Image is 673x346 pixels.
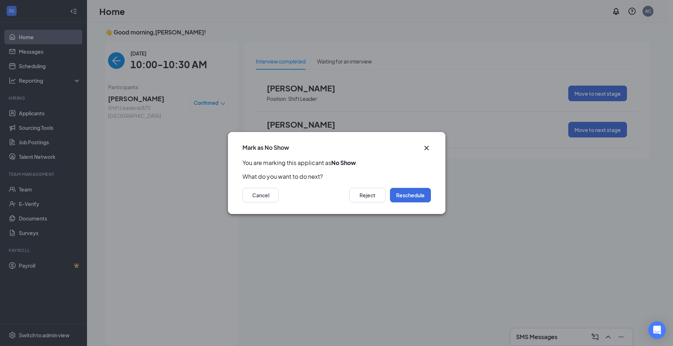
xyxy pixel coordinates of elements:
[242,159,431,167] p: You are marking this applicant as .
[242,188,279,202] button: Cancel
[390,188,431,202] button: Reschedule
[422,144,431,152] svg: Cross
[242,144,289,152] h3: Mark as No Show
[648,321,666,339] div: Open Intercom Messenger
[422,144,431,152] button: Close
[242,173,431,181] p: What do you want to do next?
[331,159,356,166] b: No Show
[349,188,386,202] button: Reject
